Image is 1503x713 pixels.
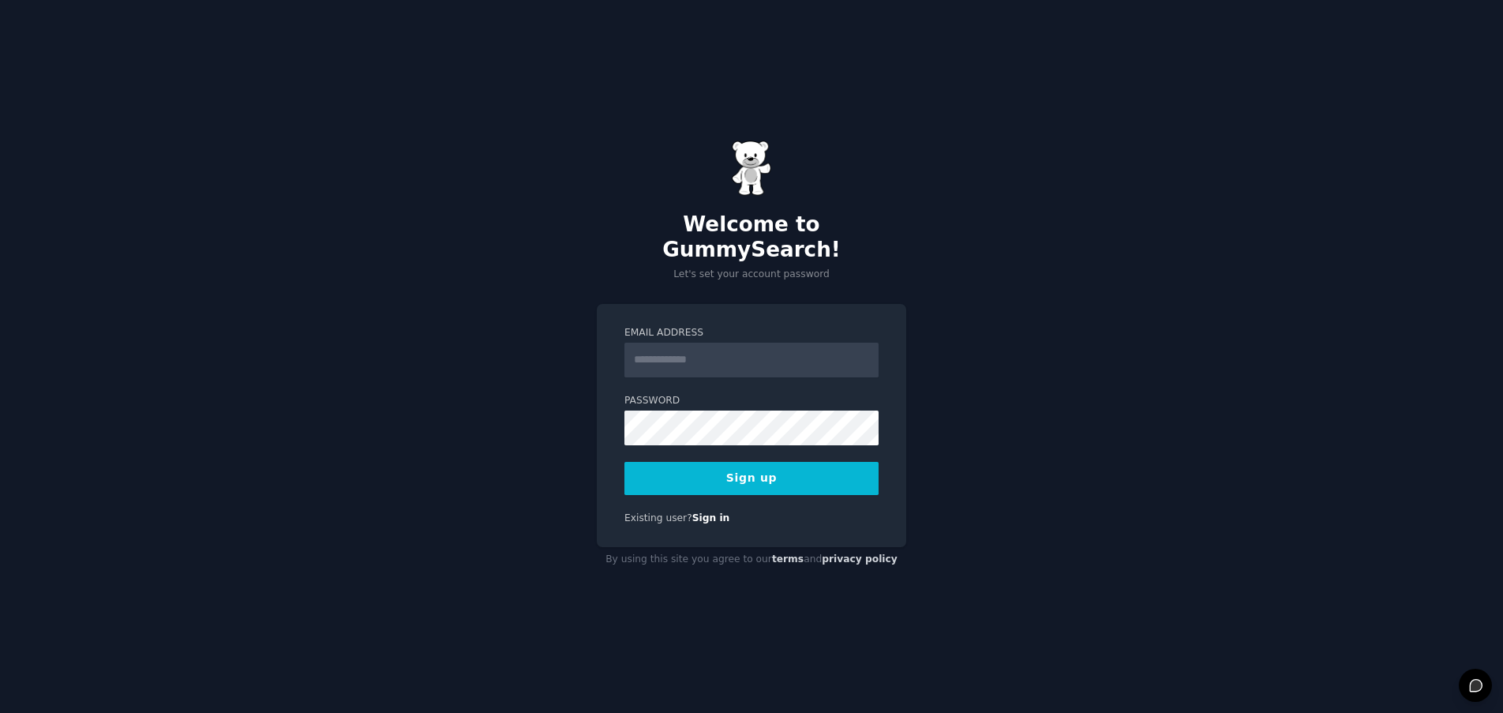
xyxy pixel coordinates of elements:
label: Email Address [624,326,879,340]
a: Sign in [692,512,730,523]
label: Password [624,394,879,408]
div: By using this site you agree to our and [597,547,906,572]
button: Sign up [624,462,879,495]
img: Gummy Bear [732,141,771,196]
a: terms [772,554,804,565]
p: Let's set your account password [597,268,906,282]
a: privacy policy [822,554,898,565]
span: Existing user? [624,512,692,523]
h2: Welcome to GummySearch! [597,212,906,262]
